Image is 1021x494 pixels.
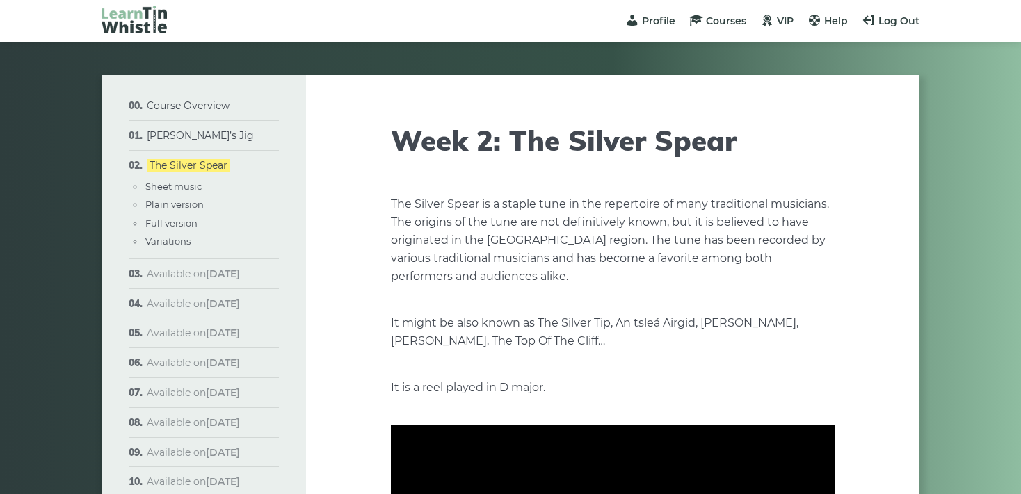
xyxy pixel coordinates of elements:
[642,15,675,27] span: Profile
[807,15,848,27] a: Help
[145,217,198,229] a: Full version
[147,99,230,112] a: Course Overview
[206,386,240,399] strong: [DATE]
[824,15,848,27] span: Help
[206,297,240,310] strong: [DATE]
[206,267,240,280] strong: [DATE]
[147,159,230,172] a: The Silver Spear
[206,446,240,459] strong: [DATE]
[760,15,794,27] a: VIP
[145,199,204,210] a: Plain version
[147,327,240,339] span: Available on
[878,15,919,27] span: Log Out
[862,15,919,27] a: Log Out
[206,327,240,339] strong: [DATE]
[147,129,254,142] a: [PERSON_NAME]’s Jig
[206,475,240,488] strong: [DATE]
[147,356,240,369] span: Available on
[391,379,835,397] p: It is a reel played in D major.
[147,297,240,310] span: Available on
[145,236,191,247] a: Variations
[689,15,746,27] a: Courses
[145,181,202,192] a: Sheet music
[391,314,835,350] p: It might be also known as The Silver Tip, An tsleá Airgid, [PERSON_NAME], [PERSON_NAME], The Top ...
[777,15,794,27] span: VIP
[206,356,240,369] strong: [DATE]
[625,15,675,27] a: Profile
[147,386,240,399] span: Available on
[147,446,240,459] span: Available on
[147,416,240,429] span: Available on
[391,124,835,157] h1: Week 2: The Silver Spear
[102,6,167,33] img: LearnTinWhistle.com
[391,195,835,286] p: The Silver Spear is a staple tune in the repertoire of many traditional musicians. The origins of...
[206,416,240,429] strong: [DATE]
[147,267,240,280] span: Available on
[147,475,240,488] span: Available on
[706,15,746,27] span: Courses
